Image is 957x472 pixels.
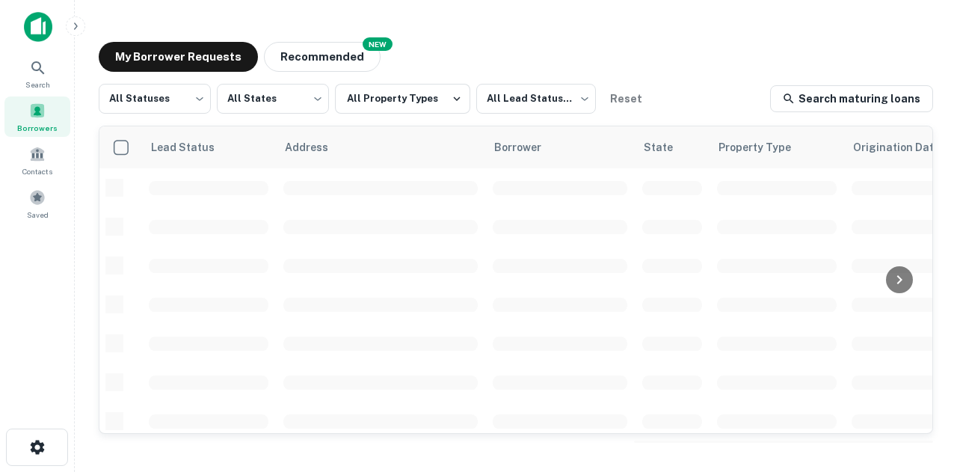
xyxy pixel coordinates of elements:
[335,84,470,114] button: All Property Types
[644,138,692,156] span: State
[217,79,329,118] div: All States
[141,126,276,168] th: Lead Status
[264,42,381,72] button: Recommended
[770,85,933,112] a: Search maturing loans
[4,183,70,224] a: Saved
[476,79,596,118] div: All Lead Statuses
[485,126,635,168] th: Borrower
[285,138,348,156] span: Address
[17,122,58,134] span: Borrowers
[494,138,561,156] span: Borrower
[718,138,810,156] span: Property Type
[27,209,49,221] span: Saved
[276,126,485,168] th: Address
[24,12,52,42] img: capitalize-icon.png
[4,53,70,94] a: Search
[710,126,844,168] th: Property Type
[635,126,710,168] th: State
[99,42,258,72] button: My Borrower Requests
[602,84,650,114] button: Reset
[25,79,50,91] span: Search
[22,165,52,177] span: Contacts
[4,140,70,180] a: Contacts
[4,96,70,137] a: Borrowers
[150,138,234,156] span: Lead Status
[99,79,211,118] div: All Statuses
[363,37,393,51] div: NEW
